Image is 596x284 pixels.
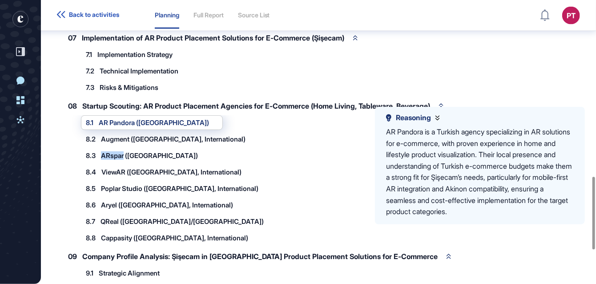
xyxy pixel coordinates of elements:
[86,119,93,126] span: 8.1
[562,7,580,24] button: PT
[68,102,77,110] span: 08
[97,51,173,58] span: Implementation Strategy
[101,202,233,208] span: Aryel ([GEOGRAPHIC_DATA], International)
[86,185,96,192] span: 8.5
[100,68,178,74] span: Technical Implementation
[86,152,96,159] span: 8.3
[86,270,93,276] span: 9.1
[82,102,430,110] span: Startup Scouting: AR Product Placement Agencies for E-Commerce (Home Living, Tableware, Beverage)
[68,34,77,41] span: 07
[99,119,209,126] span: AR Pandora ([GEOGRAPHIC_DATA])
[101,152,198,159] span: ARspar ([GEOGRAPHIC_DATA])
[100,84,158,91] span: Risks & Mitigations
[101,136,246,142] span: Augment ([GEOGRAPHIC_DATA], International)
[101,235,248,241] span: Cappasity ([GEOGRAPHIC_DATA], International)
[86,68,94,74] span: 7.2
[68,253,77,260] span: 09
[86,51,92,58] span: 7.1
[82,34,344,41] span: Implementation of AR Product Placement Solutions for E-Commerce (Şişecam)
[101,218,264,225] span: QReal ([GEOGRAPHIC_DATA]/[GEOGRAPHIC_DATA])
[86,84,94,91] span: 7.3
[101,185,258,192] span: Poplar Studio ([GEOGRAPHIC_DATA], International)
[69,11,119,18] span: Back to activities
[86,136,96,142] span: 8.2
[99,270,160,276] span: Strategic Alignment
[86,218,95,225] span: 8.7
[57,11,119,20] a: Back to activities
[155,12,179,19] div: Planning
[86,169,96,175] span: 8.4
[101,169,242,175] span: ViewAR ([GEOGRAPHIC_DATA], International)
[12,11,28,27] div: entrapeer-logo
[396,114,431,122] span: Reasoning
[238,12,270,19] div: Source List
[86,202,96,208] span: 8.6
[82,253,438,260] span: Company Profile Analysis: Şişecam in [GEOGRAPHIC_DATA] Product Placement Solutions for E-Commerce
[386,126,574,218] div: AR Pandora is a Turkish agency specializing in AR solutions for e-commerce, with proven experienc...
[193,12,224,19] div: Full Report
[86,235,96,241] span: 8.8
